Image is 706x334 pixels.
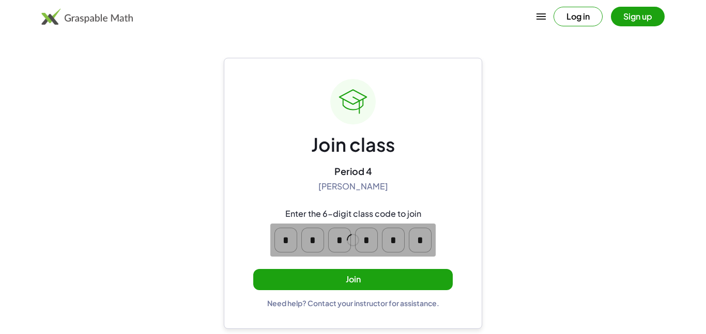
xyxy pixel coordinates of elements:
[311,133,395,157] div: Join class
[318,181,388,192] div: [PERSON_NAME]
[611,7,665,26] button: Sign up
[285,209,421,219] div: Enter the 6-digit class code to join
[267,298,439,308] div: Need help? Contact your instructor for assistance.
[554,7,603,26] button: Log in
[253,269,453,290] button: Join
[334,165,372,177] div: Period 4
